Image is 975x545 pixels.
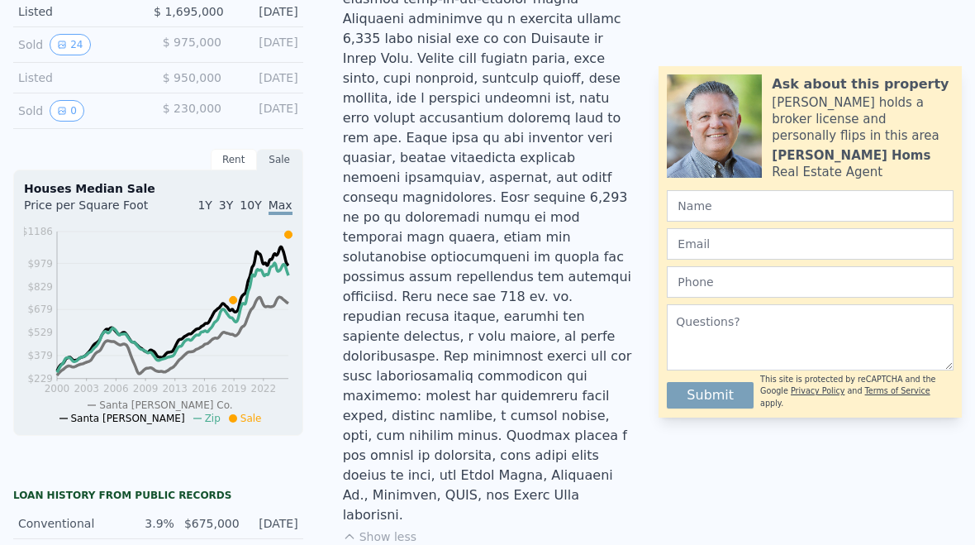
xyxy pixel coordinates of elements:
[24,180,292,197] div: Houses Median Sale
[71,413,185,424] span: Santa [PERSON_NAME]
[251,383,277,394] tspan: 2022
[133,383,159,394] tspan: 2009
[18,515,116,532] div: Conventional
[772,74,949,94] div: Ask about this property
[99,399,232,411] span: Santa [PERSON_NAME] Co.
[219,198,233,212] span: 3Y
[103,383,129,394] tspan: 2006
[667,228,954,260] input: Email
[18,100,145,122] div: Sold
[791,386,844,395] a: Privacy Policy
[269,198,292,215] span: Max
[772,164,882,180] div: Real Estate Agent
[163,102,221,115] span: $ 230,000
[27,281,53,293] tspan: $829
[667,266,954,298] input: Phone
[343,528,416,545] button: Show less
[250,515,298,532] div: [DATE]
[184,515,240,532] div: $675,000
[27,327,53,338] tspan: $529
[27,258,53,270] tspan: $979
[240,198,261,212] span: 10Y
[865,386,930,395] a: Terms of Service
[45,383,70,394] tspan: 2000
[240,413,262,424] span: Sale
[18,34,145,55] div: Sold
[197,198,212,212] span: 1Y
[235,69,298,86] div: [DATE]
[192,383,217,394] tspan: 2016
[27,304,53,315] tspan: $679
[21,226,53,237] tspan: $1186
[221,383,247,394] tspan: 2019
[163,71,221,84] span: $ 950,000
[235,100,298,122] div: [DATE]
[235,34,298,55] div: [DATE]
[27,373,53,385] tspan: $229
[18,69,145,86] div: Listed
[18,3,140,20] div: Listed
[27,350,53,361] tspan: $379
[50,100,84,122] button: View historical data
[154,5,224,18] span: $ 1,695,000
[163,36,221,49] span: $ 975,000
[237,3,298,20] div: [DATE]
[162,383,188,394] tspan: 2013
[772,147,930,164] div: [PERSON_NAME] Homs
[211,149,257,170] div: Rent
[24,197,158,223] div: Price per Square Foot
[667,190,954,222] input: Name
[772,94,954,144] div: [PERSON_NAME] holds a broker license and personally flips in this area
[760,374,954,409] div: This site is protected by reCAPTCHA and the Google and apply.
[74,383,99,394] tspan: 2003
[126,515,174,532] div: 3.9%
[257,149,303,170] div: Sale
[50,34,90,55] button: View historical data
[667,382,754,409] button: Submit
[13,489,303,502] div: Loan history from public records
[205,413,221,424] span: Zip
